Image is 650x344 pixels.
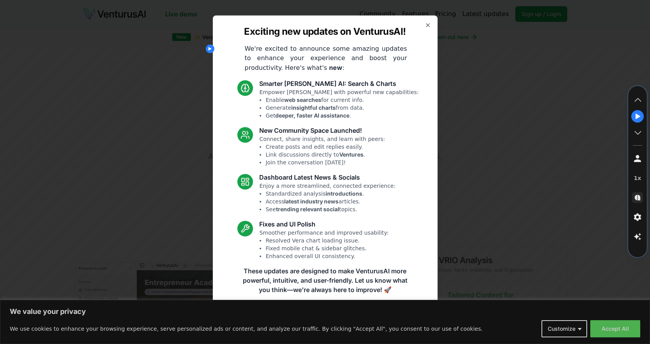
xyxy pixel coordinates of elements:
[339,151,363,157] strong: Ventures
[265,189,395,197] li: Standardized analysis .
[265,143,385,150] li: Create posts and edit replies easily.
[259,219,388,228] h3: Fixes and UI Polish
[329,63,342,71] strong: new
[265,197,395,205] li: Access articles.
[244,25,406,37] h2: Exciting new updates on VenturusAI!
[276,205,339,212] strong: trending relevant social
[259,182,395,213] p: Enjoy a more streamlined, connected experience:
[265,150,385,158] li: Link discussions directly to .
[259,125,385,135] h3: New Community Space Launched!
[265,244,388,252] li: Fixed mobile chat & sidebar glitches.
[265,252,388,260] li: Enhanced overall UI consistency.
[291,104,336,111] strong: insightful charts
[265,205,395,213] li: See topics.
[265,236,388,244] li: Resolved Vera chart loading issue.
[284,198,338,204] strong: latest industry news
[239,44,413,72] p: We're excited to announce some amazing updates to enhance your experience and boost your producti...
[259,78,418,88] h3: Smarter [PERSON_NAME] AI: Search & Charts
[259,172,395,182] h3: Dashboard Latest News & Socials
[265,103,418,111] li: Generate from data.
[265,158,385,166] li: Join the conversation [DATE]!
[265,96,418,103] li: Enable for current info.
[326,190,362,196] strong: introductions
[284,96,321,103] strong: web searches
[267,303,384,319] a: Read the full announcement on our blog!
[238,266,413,294] p: These updates are designed to make VenturusAI more powerful, intuitive, and user-friendly. Let us...
[259,88,418,119] p: Empower [PERSON_NAME] with powerful new capabilities:
[259,228,388,260] p: Smoother performance and improved usability:
[265,111,418,119] li: Get .
[259,135,385,166] p: Connect, share insights, and learn with peers:
[275,112,349,118] strong: deeper, faster AI assistance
